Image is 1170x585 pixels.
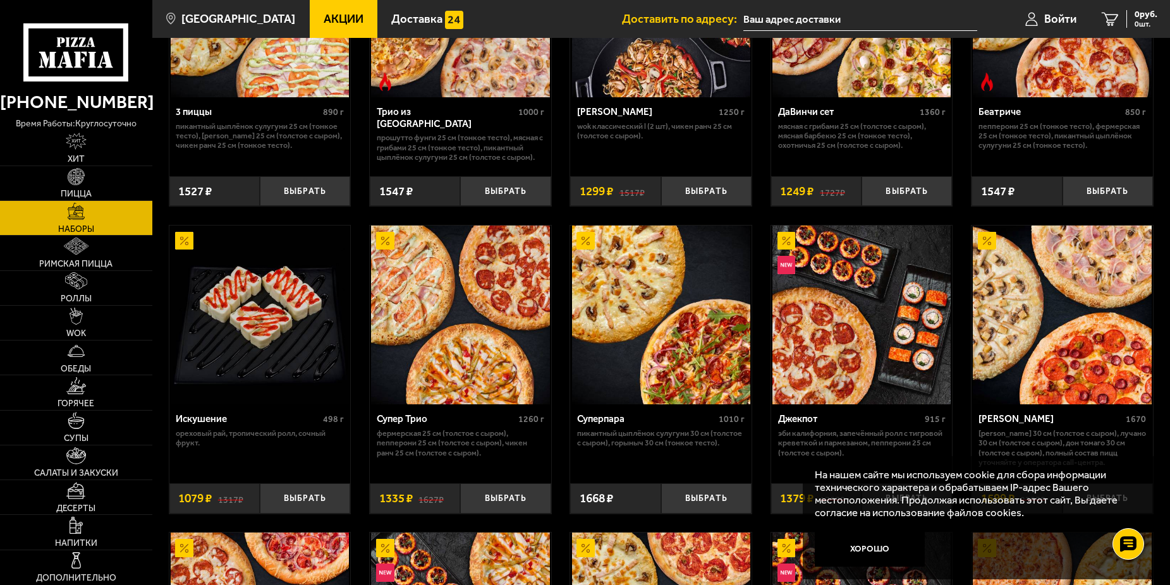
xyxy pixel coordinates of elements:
[778,413,922,425] div: Джекпот
[973,226,1151,404] img: Хет Трик
[39,260,113,268] span: Римская пицца
[376,73,394,91] img: Острое блюдо
[925,414,946,425] span: 915 г
[619,185,645,197] s: 1517 ₽
[176,413,319,425] div: Искушение
[778,428,946,457] p: Эби Калифорния, Запечённый ролл с тигровой креветкой и пармезаном, Пепперони 25 см (толстое с сыр...
[1063,176,1153,206] button: Выбрать
[572,226,750,404] img: Суперпара
[978,121,1146,150] p: Пепперони 25 см (тонкое тесто), Фермерская 25 см (тонкое тесто), Пикантный цыплёнок сулугуни 25 с...
[778,121,946,150] p: Мясная с грибами 25 см (толстое с сыром), Мясная Барбекю 25 см (тонкое тесто), Охотничья 25 см (т...
[68,155,85,164] span: Хит
[778,106,917,118] div: ДаВинчи сет
[175,539,193,557] img: Акционный
[218,492,243,504] s: 1317 ₽
[862,176,952,206] button: Выбрать
[324,13,363,25] span: Акции
[780,185,814,197] span: 1249 ₽
[178,185,212,197] span: 1527 ₽
[376,232,394,250] img: Акционный
[323,414,344,425] span: 498 г
[518,107,544,118] span: 1000 г
[260,176,350,206] button: Выбрать
[460,176,551,206] button: Выбрать
[181,13,295,25] span: [GEOGRAPHIC_DATA]
[920,107,946,118] span: 1360 г
[371,226,549,404] img: Супер Трио
[577,106,716,118] div: [PERSON_NAME]
[58,225,94,234] span: Наборы
[743,8,977,31] input: Ваш адрес доставки
[377,133,544,162] p: Прошутто Фунги 25 см (тонкое тесто), Мясная с грибами 25 см (тонкое тесто), Пикантный цыплёнок су...
[777,564,796,582] img: Новинка
[777,232,796,250] img: Акционный
[577,121,745,141] p: Wok классический L (2 шт), Чикен Ранч 25 см (толстое с сыром).
[58,399,94,408] span: Горячее
[772,226,951,404] img: Джекпот
[418,492,444,504] s: 1627 ₽
[978,232,996,250] img: Акционный
[661,176,752,206] button: Выбрать
[580,492,613,504] span: 1668 ₽
[175,232,193,250] img: Акционный
[260,483,350,513] button: Выбрать
[36,574,116,582] span: Дополнительно
[376,564,394,582] img: Новинка
[577,428,745,448] p: Пикантный цыплёнок сулугуни 30 см (толстое с сыром), Горыныч 30 см (тонкое тесто).
[978,73,996,91] img: Острое блюдо
[719,107,745,118] span: 1250 г
[719,414,745,425] span: 1010 г
[61,365,91,373] span: Обеды
[379,185,413,197] span: 1547 ₽
[771,226,953,404] a: АкционныйНовинкаДжекпот
[570,226,752,404] a: АкционныйСуперпара
[178,492,212,504] span: 1079 ₽
[55,539,97,548] span: Напитки
[391,13,442,25] span: Доставка
[576,539,595,557] img: Акционный
[445,11,463,29] img: 15daf4d41897b9f0e9f617042186c801.svg
[1044,13,1076,25] span: Войти
[370,226,551,404] a: АкционныйСупер Трио
[576,232,595,250] img: Акционный
[661,483,752,513] button: Выбрать
[1135,10,1157,19] span: 0 руб.
[1126,414,1146,425] span: 1670
[815,531,925,567] button: Хорошо
[323,107,344,118] span: 890 г
[820,185,845,197] s: 1727 ₽
[34,469,118,478] span: Салаты и закуски
[66,329,86,338] span: WOK
[460,483,551,513] button: Выбрать
[577,413,716,425] div: Суперпара
[978,413,1123,425] div: [PERSON_NAME]
[377,428,544,457] p: Фермерская 25 см (толстое с сыром), Пепперони 25 см (толстое с сыром), Чикен Ранч 25 см (толстое ...
[780,492,814,504] span: 1379 ₽
[61,190,92,198] span: Пицца
[580,185,613,197] span: 1299 ₽
[176,106,319,118] div: 3 пиццы
[171,226,349,404] img: Искушение
[377,106,515,130] div: Трио из [GEOGRAPHIC_DATA]
[972,226,1153,404] a: АкционныйХет Трик
[379,492,413,504] span: 1335 ₽
[1125,107,1146,118] span: 850 г
[518,414,544,425] span: 1260 г
[61,294,92,303] span: Роллы
[376,539,394,557] img: Акционный
[978,428,1146,467] p: [PERSON_NAME] 30 см (толстое с сыром), Лучано 30 см (толстое с сыром), Дон Томаго 30 см (толстое ...
[176,428,343,448] p: Ореховый рай, Тропический ролл, Сочный фрукт.
[169,226,351,404] a: АкционныйИскушение
[981,185,1015,197] span: 1547 ₽
[777,539,796,557] img: Акционный
[815,468,1134,519] p: На нашем сайте мы используем cookie для сбора информации технического характера и обрабатываем IP...
[56,504,95,513] span: Десерты
[622,13,743,25] span: Доставить по адресу:
[64,434,88,443] span: Супы
[777,256,796,274] img: Новинка
[978,106,1122,118] div: Беатриче
[176,121,343,150] p: Пикантный цыплёнок сулугуни 25 см (тонкое тесто), [PERSON_NAME] 25 см (толстое с сыром), Чикен Ра...
[1135,20,1157,28] span: 0 шт.
[377,413,515,425] div: Супер Трио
